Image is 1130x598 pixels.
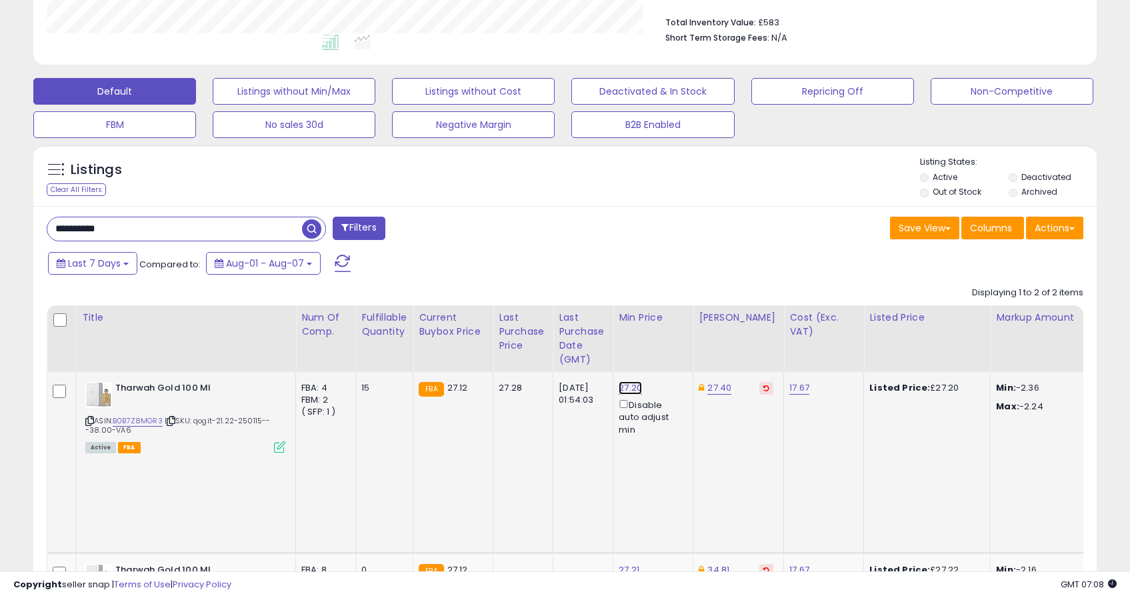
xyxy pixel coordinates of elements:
div: Clear All Filters [47,183,106,196]
small: FBA [419,382,443,397]
b: Listed Price: [869,381,930,394]
span: 27.12 [447,563,468,576]
button: Actions [1026,217,1083,239]
div: FBA: 4 [301,382,345,394]
span: N/A [771,31,787,44]
a: Terms of Use [114,578,171,591]
b: Tharwah Gold 100 Ml [115,382,277,398]
span: Columns [970,221,1012,235]
div: 15 [361,382,403,394]
button: FBM [33,111,196,138]
div: Min Price [619,311,687,325]
div: [PERSON_NAME] [699,311,778,325]
p: Listing States: [920,156,1097,169]
span: Aug-01 - Aug-07 [226,257,304,270]
button: Listings without Min/Max [213,78,375,105]
div: Markup Amount [996,311,1111,325]
small: FBA [419,564,443,579]
div: Fulfillable Quantity [361,311,407,339]
button: Repricing Off [751,78,914,105]
button: Negative Margin [392,111,555,138]
button: B2B Enabled [571,111,734,138]
button: Filters [333,217,385,240]
span: FBA [118,442,141,453]
div: Title [82,311,290,325]
span: All listings currently available for purchase on Amazon [85,442,116,453]
label: Archived [1021,186,1057,197]
p: -2.36 [996,382,1107,394]
b: Total Inventory Value: [665,17,756,28]
a: 17.67 [789,563,809,577]
div: Current Buybox Price [419,311,487,339]
a: 27.20 [619,381,642,395]
img: 31qE2NUK8NL._SL40_.jpg [85,564,112,590]
div: 27.28 [499,382,543,394]
button: No sales 30d [213,111,375,138]
a: 34.81 [707,563,729,577]
div: Displaying 1 to 2 of 2 items [972,287,1083,299]
a: 27.21 [619,563,639,577]
h5: Listings [71,161,122,179]
div: FBA: 8 [301,564,345,576]
button: Aug-01 - Aug-07 [206,252,321,275]
strong: Min: [996,563,1016,576]
b: Short Term Storage Fees: [665,32,769,43]
div: ( SFP: 1 ) [301,406,345,418]
button: Last 7 Days [48,252,137,275]
div: Disable auto adjust min [619,397,683,436]
a: B0B7Z8MGR3 [113,415,163,427]
div: £27.22 [869,564,980,576]
span: Compared to: [139,258,201,271]
a: 17.67 [789,381,809,395]
p: -2.16 [996,564,1107,576]
button: Columns [961,217,1024,239]
a: 27.40 [707,381,731,395]
label: Out of Stock [933,186,981,197]
div: FBM: 2 [301,394,345,406]
div: Last Purchase Price [499,311,547,353]
div: ASIN: [85,382,285,451]
button: Listings without Cost [392,78,555,105]
img: 31qE2NUK8NL._SL40_.jpg [85,382,112,408]
span: | SKU: qogit-21.22-250115---38.00-VA6 [85,415,271,435]
a: Privacy Policy [173,578,231,591]
div: [DATE] 01:54:03 [559,382,603,406]
div: Last Purchase Date (GMT) [559,311,607,367]
label: Active [933,171,957,183]
button: Deactivated & In Stock [571,78,734,105]
button: Save View [890,217,959,239]
li: £583 [665,13,1073,29]
span: 27.12 [447,381,468,394]
div: Cost (Exc. VAT) [789,311,858,339]
b: Tharwah Gold 100 Ml [115,564,277,580]
div: 0 [361,564,403,576]
label: Deactivated [1021,171,1071,183]
div: Listed Price [869,311,985,325]
div: Num of Comp. [301,311,350,339]
div: £27.20 [869,382,980,394]
button: Non-Competitive [931,78,1093,105]
strong: Min: [996,381,1016,394]
button: Default [33,78,196,105]
strong: Max: [996,400,1019,413]
span: Last 7 Days [68,257,121,270]
p: -2.24 [996,401,1107,413]
div: seller snap | | [13,579,231,591]
span: 2025-08-15 07:08 GMT [1061,578,1117,591]
b: Listed Price: [869,563,930,576]
strong: Copyright [13,578,62,591]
